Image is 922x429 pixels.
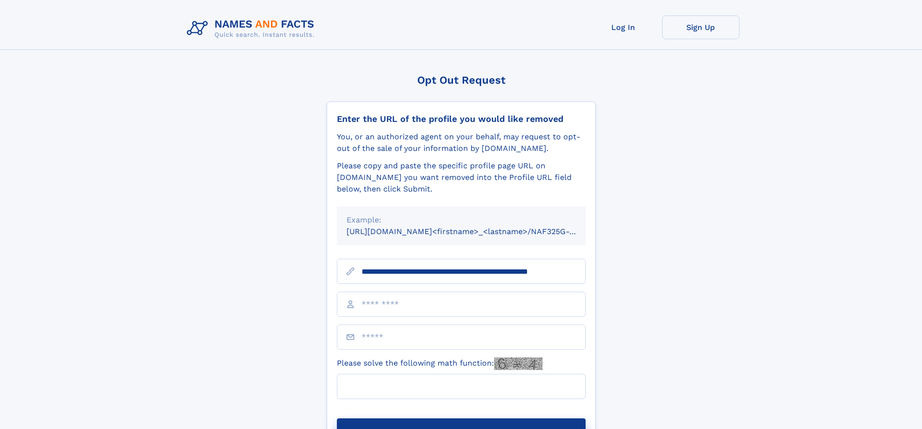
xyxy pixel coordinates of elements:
small: [URL][DOMAIN_NAME]<firstname>_<lastname>/NAF325G-xxxxxxxx [347,227,604,236]
div: You, or an authorized agent on your behalf, may request to opt-out of the sale of your informatio... [337,131,586,154]
img: Logo Names and Facts [183,15,322,42]
div: Enter the URL of the profile you would like removed [337,114,586,124]
div: Example: [347,214,576,226]
a: Sign Up [662,15,740,39]
div: Opt Out Request [327,74,596,86]
a: Log In [585,15,662,39]
label: Please solve the following math function: [337,357,543,370]
div: Please copy and paste the specific profile page URL on [DOMAIN_NAME] you want removed into the Pr... [337,160,586,195]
